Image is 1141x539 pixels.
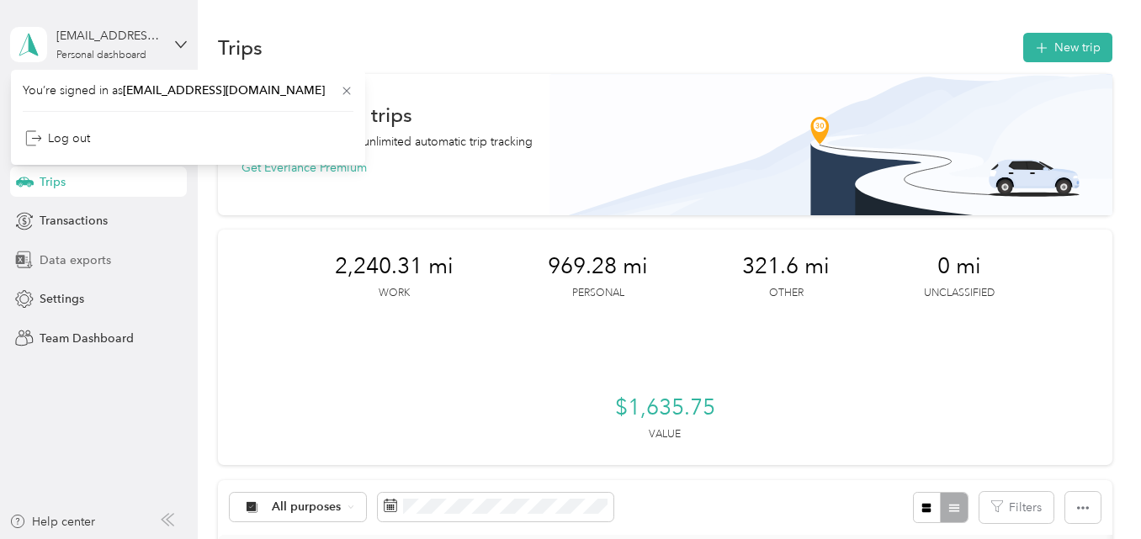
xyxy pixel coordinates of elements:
span: 321.6 mi [742,253,830,280]
span: Team Dashboard [40,330,134,347]
span: All purposes [272,501,342,513]
button: Filters [979,492,1053,523]
div: [EMAIL_ADDRESS][DOMAIN_NAME] [56,27,162,45]
h1: Trips [218,39,263,56]
span: [EMAIL_ADDRESS][DOMAIN_NAME] [123,83,325,98]
p: Other [769,286,804,301]
iframe: Everlance-gr Chat Button Frame [1047,445,1141,539]
span: Data exports [40,251,111,269]
p: Unclassified [924,286,995,301]
span: $1,635.75 [615,394,715,421]
button: New trip [1023,33,1112,62]
span: Transactions [40,212,108,230]
div: Personal dashboard [56,50,146,61]
button: Get Everlance Premium [241,159,367,177]
span: 0 mi [937,253,981,280]
img: Banner [549,74,1112,215]
span: You’re signed in as [23,82,353,99]
span: 969.28 mi [548,253,648,280]
span: Trips [40,173,66,191]
span: Settings [40,290,84,308]
p: Never miss a mile with unlimited automatic trip tracking [241,133,533,151]
p: Work [379,286,410,301]
span: 2,240.31 mi [335,253,454,280]
p: Personal [572,286,624,301]
p: Value [649,427,681,442]
div: Log out [25,129,90,147]
button: Help center [9,513,95,531]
